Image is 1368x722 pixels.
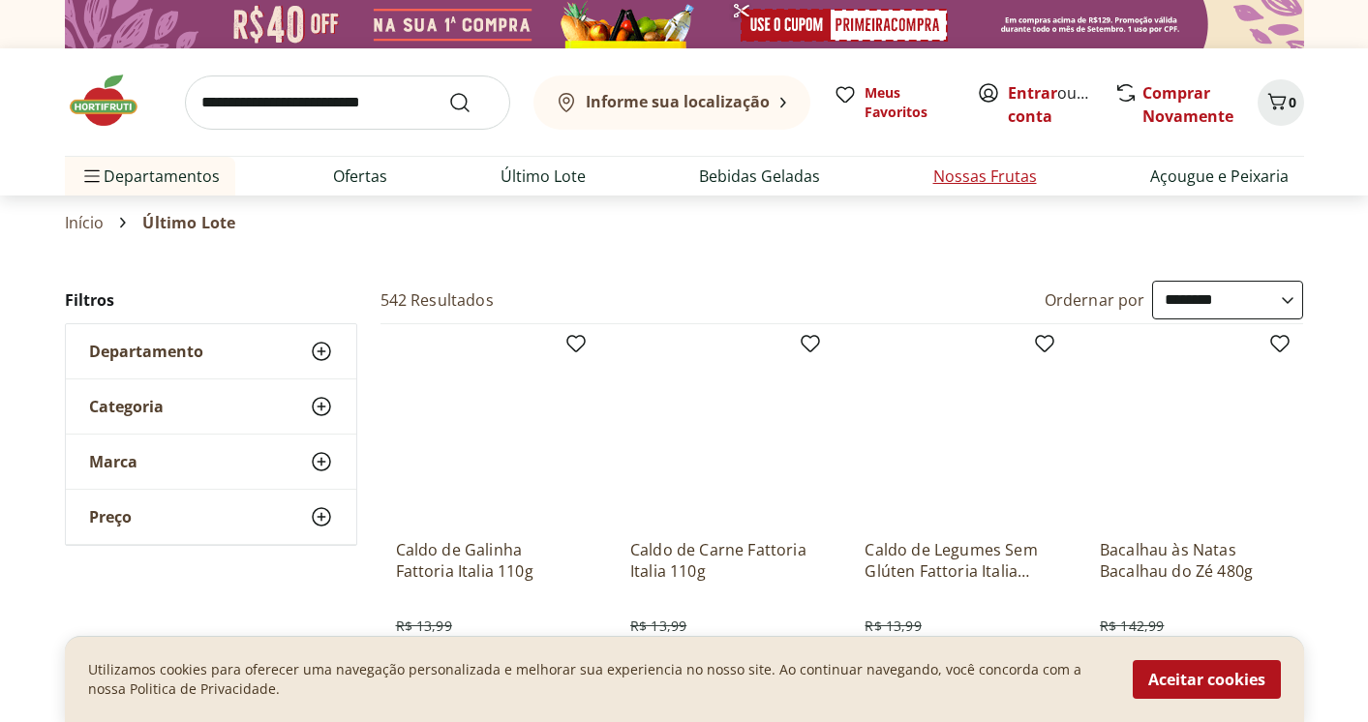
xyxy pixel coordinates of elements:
button: Marca [66,435,356,489]
a: Entrar [1008,82,1057,104]
img: Caldo de Carne Fattoria Italia 110g [630,340,814,524]
a: Último Lote [501,165,586,188]
img: Bacalhau às Natas Bacalhau do Zé 480g [1100,340,1284,524]
button: Carrinho [1258,79,1304,126]
span: Departamento [89,342,203,361]
button: Menu [80,153,104,199]
span: Meus Favoritos [865,83,954,122]
span: 0 [1289,93,1296,111]
b: Informe sua localização [586,91,770,112]
span: R$ 13,99 [865,617,921,636]
span: ou [1008,81,1094,128]
h2: 542 Resultados [380,289,494,311]
a: Caldo de Legumes Sem Glúten Fattoria Italia 110g [865,539,1049,582]
span: Marca [89,452,137,471]
img: Caldo de Galinha Fattoria Italia 110g [396,340,580,524]
button: Preço [66,490,356,544]
img: Hortifruti [65,72,162,130]
a: Ofertas [333,165,387,188]
label: Ordernar por [1045,289,1145,311]
a: Comprar Novamente [1142,82,1233,127]
a: Criar conta [1008,82,1114,127]
span: Preço [89,507,132,526]
button: Submit Search [448,91,495,114]
button: Departamento [66,324,356,378]
a: Caldo de Galinha Fattoria Italia 110g [396,539,580,582]
a: Nossas Frutas [933,165,1037,188]
p: Utilizamos cookies para oferecer uma navegação personalizada e melhorar sua experiencia no nosso ... [88,660,1110,699]
span: Último Lote [142,214,235,231]
span: R$ 13,99 [630,617,686,636]
a: Bacalhau às Natas Bacalhau do Zé 480g [1100,539,1284,582]
span: Departamentos [80,153,220,199]
a: Meus Favoritos [834,83,954,122]
h2: Filtros [65,281,357,319]
button: Categoria [66,379,356,434]
img: Caldo de Legumes Sem Glúten Fattoria Italia 110g [865,340,1049,524]
a: Caldo de Carne Fattoria Italia 110g [630,539,814,582]
a: Açougue e Peixaria [1150,165,1289,188]
span: Categoria [89,397,164,416]
span: R$ 142,99 [1100,617,1164,636]
a: Bebidas Geladas [699,165,820,188]
a: Início [65,214,105,231]
input: search [185,75,510,130]
button: Informe sua localização [533,75,810,130]
button: Aceitar cookies [1133,660,1281,699]
span: R$ 13,99 [396,617,452,636]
